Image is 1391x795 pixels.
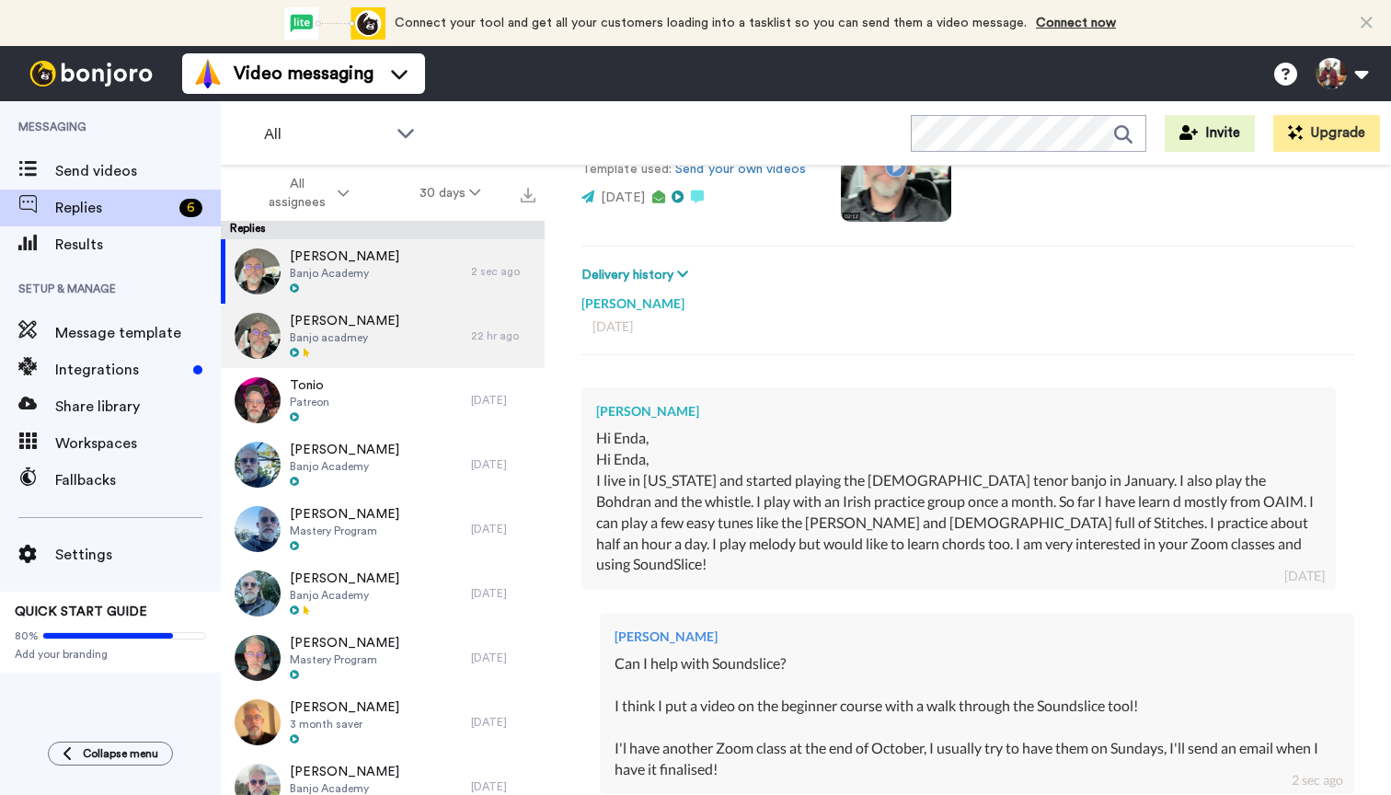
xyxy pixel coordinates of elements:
[55,197,172,219] span: Replies
[221,239,545,304] a: [PERSON_NAME]Banjo Academy2 sec ago
[235,699,281,745] img: 8d0f8930-841c-4a87-ae0c-8885980552c4-thumb.jpg
[234,61,374,86] span: Video messaging
[235,248,281,294] img: 125b2ba6-9048-4a62-8159-980ee073fea6-thumb.jpg
[221,561,545,626] a: [PERSON_NAME]Banjo Academy[DATE]
[221,368,545,432] a: TonioPatreon[DATE]
[290,248,399,266] span: [PERSON_NAME]
[284,7,385,40] div: animation
[615,653,1339,779] div: Can I help with Soundslice? I think I put a video on the beginner course with a walk through the ...
[221,432,545,497] a: [PERSON_NAME]Banjo Academy[DATE]
[235,570,281,616] img: ddd9b41c-a550-479f-bf53-2582fca76cd4-thumb.jpg
[395,17,1027,29] span: Connect your tool and get all your customers loading into a tasklist so you can send them a video...
[596,449,1321,470] div: Hi Enda,
[581,265,694,285] button: Delivery history
[515,179,541,207] button: Export all results that match these filters now.
[83,746,158,761] span: Collapse menu
[1165,115,1255,152] button: Invite
[235,442,281,488] img: 69e7e444-8aa1-45f1-b2d1-cc3f299eb852-thumb.jpg
[264,123,387,145] span: All
[581,285,1354,313] div: [PERSON_NAME]
[290,570,399,588] span: [PERSON_NAME]
[592,317,1343,336] div: [DATE]
[48,742,173,766] button: Collapse menu
[290,266,399,281] span: Banjo Academy
[55,396,221,418] span: Share library
[15,647,206,662] span: Add your branding
[290,330,399,345] span: Banjo acadmey
[22,61,160,86] img: bj-logo-header-white.svg
[235,506,281,552] img: 68314f4a-0730-4856-ab44-38d02025c641-thumb.jpg
[596,402,1321,421] div: [PERSON_NAME]
[290,395,329,409] span: Patreon
[471,328,535,343] div: 22 hr ago
[224,167,385,219] button: All assignees
[179,199,202,217] div: 6
[290,652,399,667] span: Mastery Program
[235,635,281,681] img: c01d1646-0bfb-4f85-9c0d-b6461f4c9f7e-thumb.jpg
[221,626,545,690] a: [PERSON_NAME]Mastery Program[DATE]
[15,628,39,643] span: 80%
[290,312,399,330] span: [PERSON_NAME]
[471,393,535,408] div: [DATE]
[290,763,399,781] span: [PERSON_NAME]
[1036,17,1116,29] a: Connect now
[290,698,399,717] span: [PERSON_NAME]
[290,376,329,395] span: Tonio
[471,586,535,601] div: [DATE]
[55,322,221,344] span: Message template
[290,505,399,524] span: [PERSON_NAME]
[471,457,535,472] div: [DATE]
[471,264,535,279] div: 2 sec ago
[1273,115,1380,152] button: Upgrade
[55,160,221,182] span: Send videos
[615,628,1339,646] div: [PERSON_NAME]
[675,163,806,176] a: Send your own videos
[471,715,535,730] div: [DATE]
[290,441,399,459] span: [PERSON_NAME]
[290,588,399,603] span: Banjo Academy
[471,779,535,794] div: [DATE]
[221,304,545,368] a: [PERSON_NAME]Banjo acadmey22 hr ago
[55,432,221,455] span: Workspaces
[55,544,221,566] span: Settings
[1284,567,1325,585] div: [DATE]
[290,524,399,538] span: Mastery Program
[596,470,1321,575] div: I live in [US_STATE] and started playing the [DEMOGRAPHIC_DATA] tenor banjo in January. I also pl...
[221,221,545,239] div: Replies
[259,175,334,212] span: All assignees
[290,459,399,474] span: Banjo Academy
[1292,771,1343,789] div: 2 sec ago
[235,377,281,423] img: 5a536699-0e54-4cb0-8fef-4810c36a2b36-thumb.jpg
[221,690,545,755] a: [PERSON_NAME]3 month saver[DATE]
[596,428,1321,449] div: Hi Enda,
[471,651,535,665] div: [DATE]
[235,313,281,359] img: 207f574f-ab6e-4be1-a6e0-bc459fe10c99-thumb.jpg
[385,177,516,210] button: 30 days
[521,188,535,202] img: export.svg
[55,469,221,491] span: Fallbacks
[471,522,535,536] div: [DATE]
[55,359,186,381] span: Integrations
[193,59,223,88] img: vm-color.svg
[601,191,645,204] span: [DATE]
[15,605,147,618] span: QUICK START GUIDE
[290,634,399,652] span: [PERSON_NAME]
[290,717,399,732] span: 3 month saver
[55,234,221,256] span: Results
[221,497,545,561] a: [PERSON_NAME]Mastery Program[DATE]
